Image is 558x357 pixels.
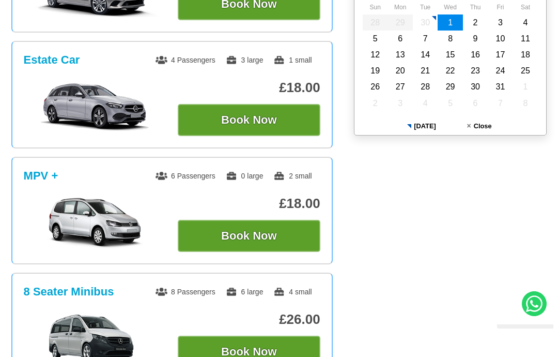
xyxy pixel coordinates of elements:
span: 3 large [226,56,263,64]
img: MPV + [24,197,166,249]
img: Estate Car [24,81,166,133]
span: 0 large [226,172,263,180]
span: 2 small [273,172,312,180]
h3: MPV + [24,169,58,183]
h3: 8 Seater Minibus [24,285,114,299]
p: £18.00 [178,80,320,96]
h3: Estate Car [24,53,80,67]
span: 4 Passengers [156,56,215,64]
span: 6 large [226,288,263,296]
button: Book Now [178,104,320,136]
span: 1 small [273,56,312,64]
button: Book Now [178,220,320,252]
iframe: chat widget [493,324,553,352]
span: 6 Passengers [156,172,215,180]
span: 8 Passengers [156,288,215,296]
span: 4 small [273,288,312,296]
p: £26.00 [178,311,320,328]
p: £18.00 [178,196,320,212]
